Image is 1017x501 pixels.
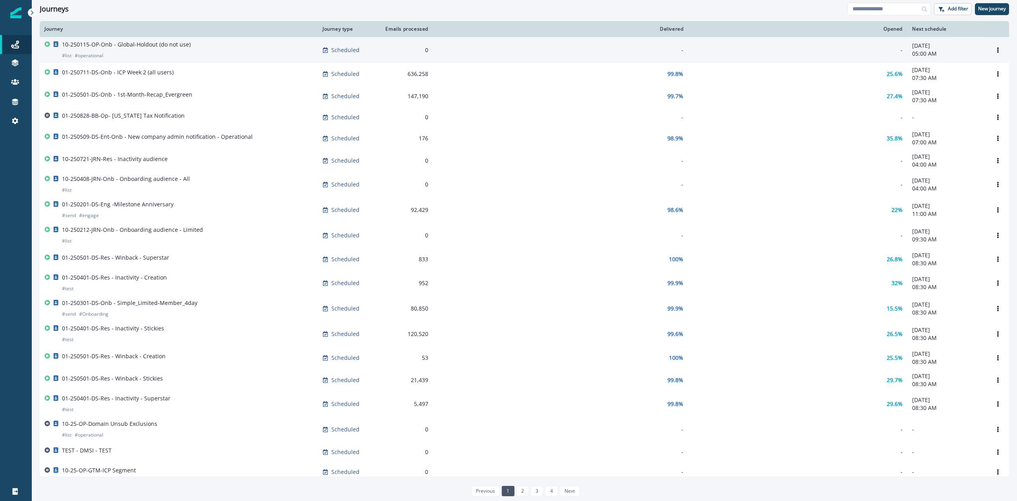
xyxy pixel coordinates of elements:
button: Options [992,328,1004,340]
div: - [693,425,903,433]
p: 05:00 AM [912,50,982,58]
p: 98.9% [667,134,683,142]
p: 26.8% [887,255,903,263]
p: # Onboarding [79,310,108,318]
div: 120,520 [382,330,428,338]
a: 01-250201-DS-Eng -Milestone Anniversary#send#engageScheduled92,42998.6%22%[DATE]11:00 AMOptions [40,197,1009,223]
p: [DATE] [912,275,982,283]
div: - [693,157,903,165]
p: Scheduled [331,46,360,54]
div: 21,439 [382,376,428,384]
p: 100% [669,255,683,263]
p: New journey [978,6,1006,12]
button: Options [992,277,1004,289]
div: - [693,46,903,54]
div: 952 [382,279,428,287]
div: Journey [44,26,313,32]
div: - [438,113,683,121]
div: 0 [382,425,428,433]
a: 01-250501-DS-Res - Winback - CreationScheduled53100%25.5%[DATE]08:30 AMOptions [40,347,1009,369]
p: Scheduled [331,330,360,338]
a: 01-250509-DS-Ent-Onb - New company admin notification - OperationalScheduled17698.9%35.8%[DATE]07... [40,127,1009,150]
button: Options [992,229,1004,241]
p: 01-250711-DS-Onb - ICP Week 2 (all users) [62,68,174,76]
p: [DATE] [912,88,982,96]
p: [DATE] [912,396,982,404]
a: 01-250711-DS-Onb - ICP Week 2 (all users)Scheduled636,25899.8%25.6%[DATE]07:30 AMOptions [40,63,1009,85]
p: 07:00 AM [912,138,982,146]
a: 10-250721-JRN-Res - Inactivity audienceScheduled0--[DATE]04:00 AMOptions [40,150,1009,172]
div: - [438,46,683,54]
div: - [438,231,683,239]
p: Scheduled [331,157,360,165]
button: Options [992,44,1004,56]
p: [DATE] [912,372,982,380]
p: # list [62,431,72,439]
p: [DATE] [912,130,982,138]
div: Journey type [323,26,373,32]
div: Emails processed [382,26,428,32]
p: 08:30 AM [912,283,982,291]
img: Inflection [10,7,21,18]
p: [DATE] [912,202,982,210]
p: [DATE] [912,326,982,334]
a: TEST - DMSI - TESTScheduled0---Options [40,442,1009,462]
a: 01-250501-DS-Res - Winback - SuperstarScheduled833100%26.8%[DATE]08:30 AMOptions [40,248,1009,270]
p: 08:30 AM [912,404,982,412]
button: Options [992,90,1004,102]
div: 0 [382,231,428,239]
p: 99.7% [667,92,683,100]
p: Scheduled [331,376,360,384]
a: Page 1 is your current page [502,486,514,496]
p: 25.5% [887,354,903,362]
p: [DATE] [912,301,982,309]
p: [DATE] [912,350,982,358]
p: 22% [891,206,903,214]
div: - [438,425,683,433]
p: 27.4% [887,92,903,100]
p: 32% [891,279,903,287]
div: 0 [382,448,428,456]
p: 01-250501-DS-Res - Winback - Creation [62,352,166,360]
div: Next schedule [912,26,982,32]
a: 01-250501-DS-Res - Winback - StickiesScheduled21,43999.8%29.7%[DATE]08:30 AMOptions [40,369,1009,391]
p: - [912,468,982,476]
p: 01-250401-DS-Res - Inactivity - Creation [62,274,167,282]
p: 09:30 AM [912,235,982,243]
div: - [438,448,683,456]
div: 0 [382,157,428,165]
ul: Pagination [469,486,580,496]
p: [DATE] [912,153,982,161]
p: Scheduled [331,305,360,313]
a: 10-250115-OP-Onb - Global-Holdout (do not use)#list#operationalScheduled0--[DATE]05:00 AMOptions [40,37,1009,63]
p: 15.5% [887,305,903,313]
p: 29.6% [887,400,903,408]
div: - [438,468,683,476]
div: - [438,181,683,188]
p: 01-250509-DS-Ent-Onb - New company admin notification - Operational [62,133,253,141]
div: 0 [382,181,428,188]
p: 01-250201-DS-Eng -Milestone Anniversary [62,200,174,208]
button: Options [992,111,1004,123]
p: 08:30 AM [912,259,982,267]
div: 176 [382,134,428,142]
p: 01-250501-DS-Onb - 1st-Month-Recap_Evergreen [62,91,192,99]
a: 01-250828-BB-Op- [US_STATE] Tax NotificationScheduled0---Options [40,107,1009,127]
button: New journey [975,3,1009,15]
p: 35.8% [887,134,903,142]
p: # operational [75,431,103,439]
p: 08:30 AM [912,380,982,388]
p: 01-250401-DS-Res - Inactivity - Stickies [62,324,164,332]
p: 04:00 AM [912,161,982,169]
p: Scheduled [331,113,360,121]
p: Scheduled [331,354,360,362]
div: 5,497 [382,400,428,408]
p: 10-250212-JRN-Onb - Onboarding audience - Limited [62,226,203,234]
button: Options [992,132,1004,144]
a: 10-25-OP-Domain Unsub Exclusions#list#operationalScheduled0---Options [40,417,1009,442]
div: 0 [382,113,428,121]
a: Page 3 [531,486,543,496]
p: [DATE] [912,177,982,184]
div: 833 [382,255,428,263]
p: 99.9% [667,305,683,313]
